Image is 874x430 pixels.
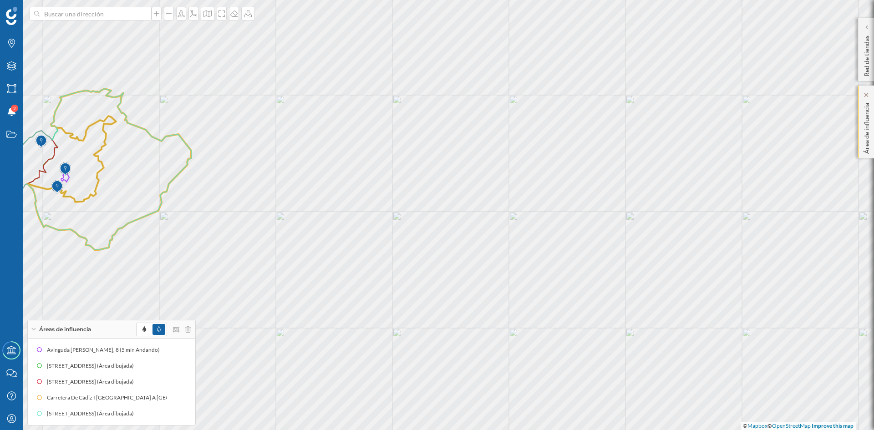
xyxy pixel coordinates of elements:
span: Áreas de influencia [39,325,91,334]
img: Marker [36,132,47,151]
p: Área de influencia [862,99,871,154]
img: Marker [60,160,71,178]
span: Soporte [18,6,51,15]
div: Avinguda [PERSON_NAME], 8 (5 min Andando) [47,345,164,354]
a: Mapbox [747,422,767,429]
div: [STREET_ADDRESS] (Área dibujada) [47,361,138,370]
div: [STREET_ADDRESS] (Área dibujada) [46,409,137,418]
a: Improve this map [812,422,854,429]
div: Carretera De Cádiz I [GEOGRAPHIC_DATA] A [GEOGRAPHIC_DATA], 3i (Área dibujada) [45,393,259,402]
div: © © [741,422,856,430]
div: [STREET_ADDRESS] (Área dibujada) [47,377,138,386]
img: Geoblink Logo [6,7,17,25]
span: 2 [13,104,16,113]
img: Marker [51,178,63,196]
a: OpenStreetMap [772,422,811,429]
p: Red de tiendas [862,32,871,76]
